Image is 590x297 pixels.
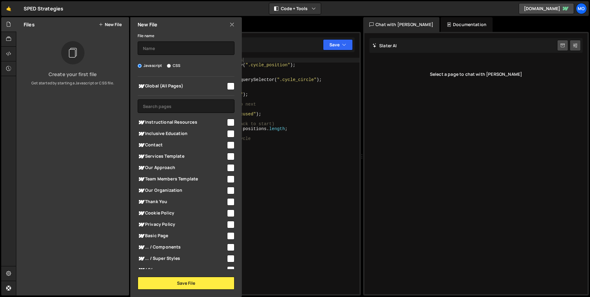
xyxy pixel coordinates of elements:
[138,41,234,55] input: Name
[441,17,493,32] div: Documentation
[138,266,226,274] span: 404
[369,62,583,87] div: Select a page to chat with [PERSON_NAME]
[138,187,226,194] span: Our Organization
[138,277,234,290] button: Save File
[138,99,234,113] input: Search pages
[138,221,226,228] span: Privacy Policy
[1,1,16,16] a: 🤙
[167,64,171,68] input: CSS
[138,141,226,149] span: Contact
[138,130,226,137] span: Inclusive Education
[372,43,397,48] h2: Slater AI
[363,17,439,32] div: Chat with [PERSON_NAME]
[138,153,226,160] span: Services Template
[138,119,226,126] span: Instructional Resources
[138,175,226,183] span: Team Members Template
[138,21,157,28] h2: New File
[21,72,124,77] h3: Create your first file
[576,3,587,14] a: Mo
[24,5,63,12] div: SPED Strategies
[138,164,226,172] span: Our Approach
[138,64,142,68] input: Javascript
[519,3,574,14] a: [DOMAIN_NAME]
[24,21,35,28] h2: Files
[138,210,226,217] span: Cookie Policy
[167,63,180,69] label: CSS
[323,39,353,50] button: Save
[138,198,226,206] span: Thank You
[138,83,226,90] span: Global (All Pages)
[138,63,162,69] label: Javascript
[138,244,226,251] span: ... / Components
[21,80,124,86] p: Get started by starting a Javascript or CSS file.
[99,22,122,27] button: New File
[138,232,226,240] span: Basic Page
[138,33,154,39] label: File name
[138,255,226,262] span: ... / Super Styles
[269,3,321,14] button: Code + Tools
